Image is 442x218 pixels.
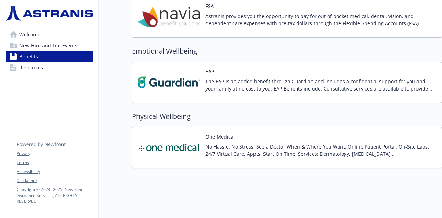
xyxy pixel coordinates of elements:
[17,160,93,166] a: Terms
[17,169,93,175] a: Accessibility
[19,40,77,51] span: New Hire and Life Events
[17,151,93,157] a: Privacy
[205,68,214,75] button: EAP
[6,40,93,51] a: New Hire and Life Events
[205,78,436,92] p: The EAP is an added benefit through Guardian and includes a confidential support for you and your...
[6,51,93,62] a: Benefits
[138,2,200,32] img: Navia Benefit Solutions carrier logo
[205,12,436,27] p: Astranis provides you the opportunity to pay for out‐of‐pocket medical, dental, vision, and depen...
[138,133,200,162] img: One Medical carrier logo
[205,143,436,158] p: No Hassle. No Stress. See a Doctor When & Where You Want. Online Patient Portal. On-Site Labs. 24...
[17,187,93,204] p: Copyright © 2024 - 2025 , Newfront Insurance Services, ALL RIGHTS RESERVED
[205,133,235,140] button: One Medical
[132,46,442,56] h2: Emotional Wellbeing
[6,29,93,40] a: Welcome
[19,51,38,62] span: Benefits
[205,2,214,10] button: FSA
[6,62,93,73] a: Resources
[132,111,442,122] h2: Physical Wellbeing
[19,62,43,73] span: Resources
[138,68,200,97] img: Guardian carrier logo
[17,178,93,184] a: Disclaimer
[19,29,40,40] span: Welcome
